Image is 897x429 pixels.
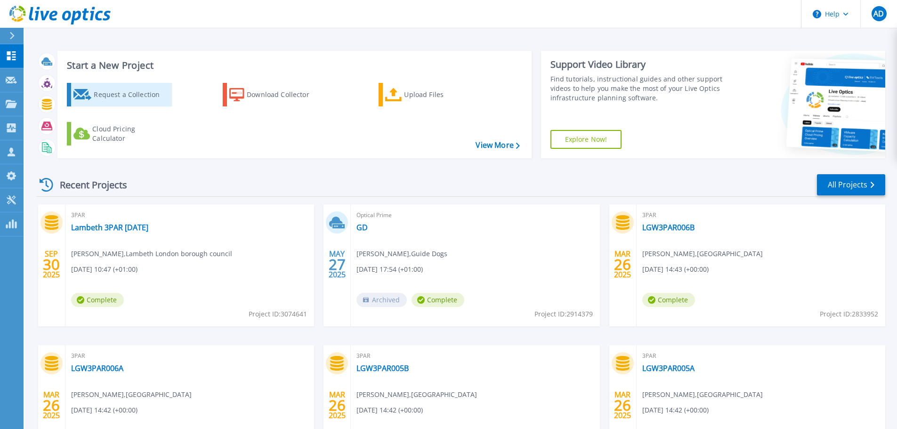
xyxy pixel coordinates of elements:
[36,173,140,196] div: Recent Projects
[223,83,328,106] a: Download Collector
[71,264,137,275] span: [DATE] 10:47 (+01:00)
[71,389,192,400] span: [PERSON_NAME] , [GEOGRAPHIC_DATA]
[328,388,346,422] div: MAR 2025
[642,351,880,361] span: 3PAR
[328,247,346,282] div: MAY 2025
[42,247,60,282] div: SEP 2025
[614,401,631,409] span: 26
[642,389,763,400] span: [PERSON_NAME] , [GEOGRAPHIC_DATA]
[550,130,622,149] a: Explore Now!
[71,405,137,415] span: [DATE] 14:42 (+00:00)
[476,141,519,150] a: View More
[43,260,60,268] span: 30
[356,210,594,220] span: Optical Prime
[817,174,885,195] a: All Projects
[614,260,631,268] span: 26
[329,260,346,268] span: 27
[356,389,477,400] span: [PERSON_NAME] , [GEOGRAPHIC_DATA]
[550,74,726,103] div: Find tutorials, instructional guides and other support videos to help you make the most of your L...
[404,85,479,104] div: Upload Files
[67,83,172,106] a: Request a Collection
[642,264,709,275] span: [DATE] 14:43 (+00:00)
[356,364,409,373] a: LGW3PAR005B
[356,405,423,415] span: [DATE] 14:42 (+00:00)
[42,388,60,422] div: MAR 2025
[356,249,447,259] span: [PERSON_NAME] , Guide Dogs
[642,249,763,259] span: [PERSON_NAME] , [GEOGRAPHIC_DATA]
[92,124,168,143] div: Cloud Pricing Calculator
[71,249,232,259] span: [PERSON_NAME] , Lambeth London borough council
[94,85,169,104] div: Request a Collection
[356,351,594,361] span: 3PAR
[356,264,423,275] span: [DATE] 17:54 (+01:00)
[820,309,878,319] span: Project ID: 2833952
[67,122,172,146] a: Cloud Pricing Calculator
[379,83,484,106] a: Upload Files
[329,401,346,409] span: 26
[614,247,631,282] div: MAR 2025
[873,10,884,17] span: AD
[71,210,308,220] span: 3PAR
[43,401,60,409] span: 26
[71,351,308,361] span: 3PAR
[356,223,368,232] a: GD
[71,223,148,232] a: Lambeth 3PAR [DATE]
[71,293,124,307] span: Complete
[614,388,631,422] div: MAR 2025
[249,309,307,319] span: Project ID: 3074641
[534,309,593,319] span: Project ID: 2914379
[642,223,695,232] a: LGW3PAR006B
[550,58,726,71] div: Support Video Library
[642,364,695,373] a: LGW3PAR005A
[356,293,407,307] span: Archived
[642,293,695,307] span: Complete
[642,210,880,220] span: 3PAR
[67,60,519,71] h3: Start a New Project
[412,293,464,307] span: Complete
[71,364,123,373] a: LGW3PAR006A
[642,405,709,415] span: [DATE] 14:42 (+00:00)
[247,85,322,104] div: Download Collector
